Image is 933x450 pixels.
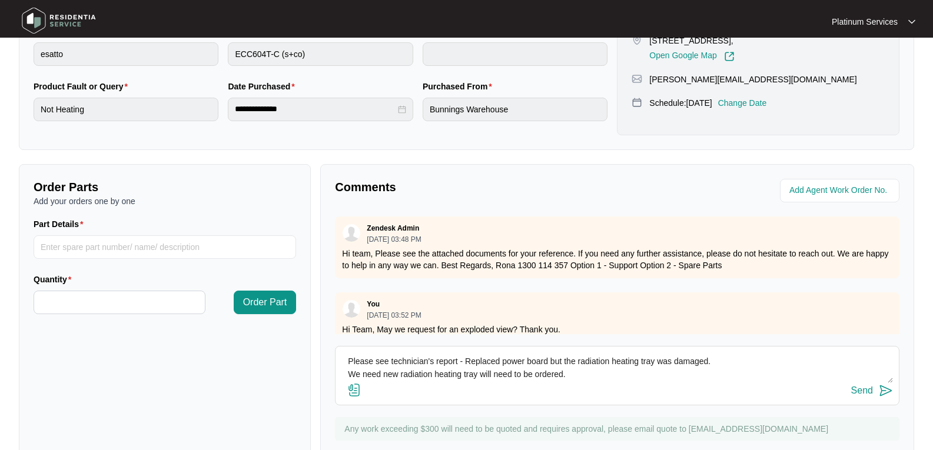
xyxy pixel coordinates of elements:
[342,248,892,271] p: Hi team, Please see the attached documents for your reference. If you need any further assistance...
[34,291,205,314] input: Quantity
[649,74,856,85] p: [PERSON_NAME][EMAIL_ADDRESS][DOMAIN_NAME]
[367,312,421,319] p: [DATE] 03:52 PM
[851,383,893,399] button: Send
[228,81,299,92] label: Date Purchased
[832,16,898,28] p: Platinum Services
[34,195,296,207] p: Add your orders one by one
[235,103,395,115] input: Date Purchased
[367,299,380,309] p: You
[341,352,893,383] textarea: Hi Team, Please see technician's report - Replaced power board but the radiation heating tray was...
[649,51,734,62] a: Open Google Map
[34,98,218,121] input: Product Fault or Query
[632,97,642,108] img: map-pin
[851,385,873,396] div: Send
[423,98,607,121] input: Purchased From
[347,383,361,397] img: file-attachment-doc.svg
[34,218,88,230] label: Part Details
[367,224,419,233] p: Zendesk Admin
[879,384,893,398] img: send-icon.svg
[34,235,296,259] input: Part Details
[342,324,892,335] p: Hi Team, May we request for an exploded view? Thank you.
[724,51,735,62] img: Link-External
[343,224,360,242] img: user.svg
[34,274,76,285] label: Quantity
[18,3,100,38] img: residentia service logo
[228,42,413,66] input: Product Model
[344,423,894,435] p: Any work exceeding $300 will need to be quoted and requires approval, please email quote to [EMAI...
[367,236,421,243] p: [DATE] 03:48 PM
[234,291,297,314] button: Order Part
[423,81,497,92] label: Purchased From
[34,81,132,92] label: Product Fault or Query
[343,300,360,318] img: user.svg
[632,74,642,84] img: map-pin
[34,42,218,66] input: Brand
[789,184,892,198] input: Add Agent Work Order No.
[423,42,607,66] input: Serial Number
[718,97,767,109] p: Change Date
[34,179,296,195] p: Order Parts
[243,295,287,309] span: Order Part
[649,97,712,109] p: Schedule: [DATE]
[335,179,609,195] p: Comments
[908,19,915,25] img: dropdown arrow
[649,35,734,46] p: [STREET_ADDRESS],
